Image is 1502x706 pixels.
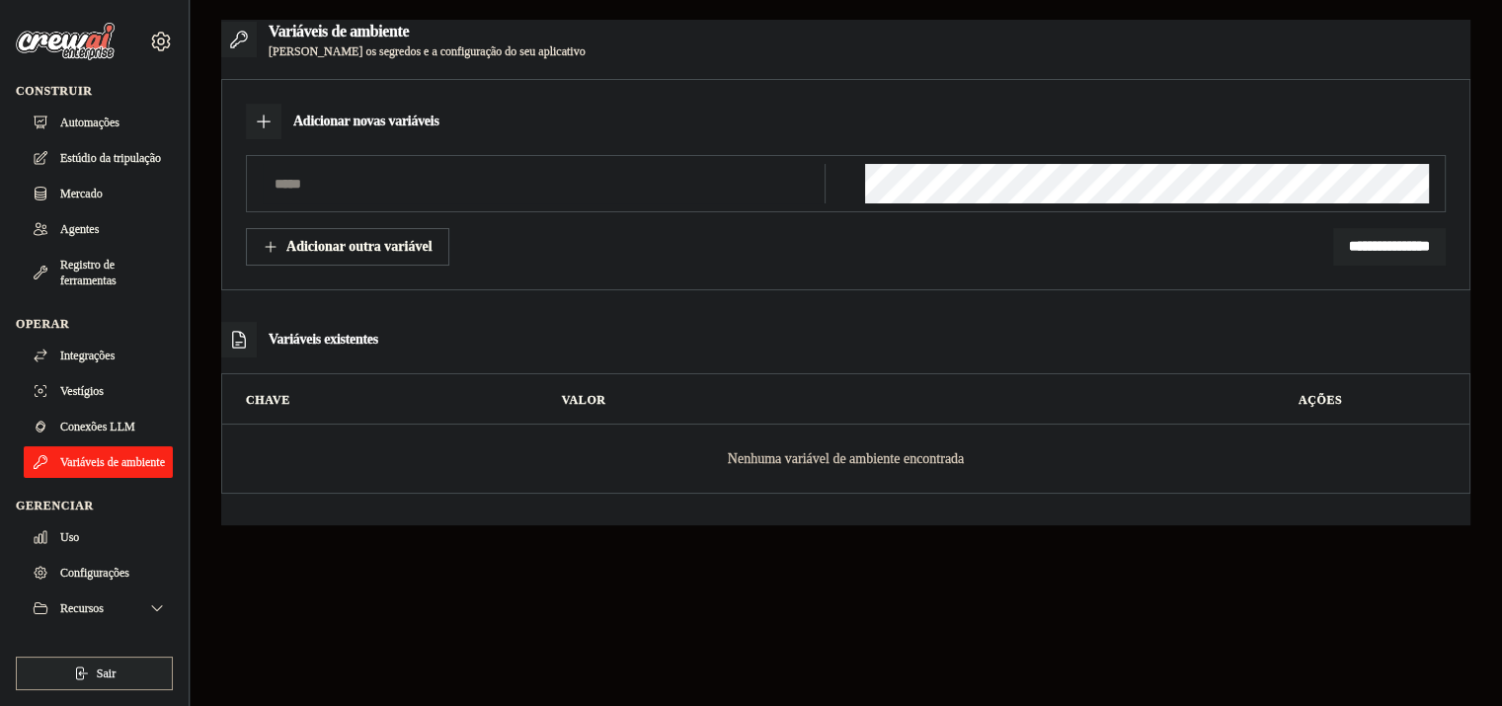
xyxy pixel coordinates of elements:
font: Nenhuma variável de ambiente encontrada [728,451,964,466]
a: Estúdio da tripulação [24,142,173,174]
font: Operar [16,317,69,331]
font: Gerenciar [16,499,94,512]
font: Construir [16,84,92,98]
font: Variáveis de ambiente [269,23,409,39]
font: Adicionar outra variável [286,239,433,254]
font: Valor [562,393,606,407]
a: Registro de ferramentas [24,249,173,296]
a: Configurações [24,557,173,588]
font: Configurações [60,566,129,580]
a: Uso [24,521,173,553]
font: [PERSON_NAME] os segredos e a configuração do seu aplicativo [269,44,586,58]
a: Conexões LLM [24,411,173,442]
font: Integrações [60,349,115,362]
font: Recursos [60,601,104,615]
img: Logotipo [16,23,115,60]
a: Vestígios [24,375,173,407]
font: Variáveis existentes [269,332,378,347]
button: Recursos [24,592,173,624]
font: Automações [60,116,119,129]
a: Agentes [24,213,173,245]
a: Integrações [24,340,173,371]
font: Registro de ferramentas [60,258,117,287]
button: Sair [16,657,173,690]
font: Chave [246,393,290,407]
font: Ações [1299,393,1342,407]
font: Conexões LLM [60,420,135,433]
font: Variáveis de ambiente [60,455,165,469]
font: Adicionar novas variáveis [293,114,439,128]
font: Vestígios [60,384,104,398]
font: Uso [60,530,79,544]
font: Sair [97,667,116,680]
button: Adicionar outra variável [246,228,449,266]
font: Mercado [60,187,103,200]
font: Estúdio da tripulação [60,151,161,165]
font: Agentes [60,222,99,236]
a: Mercado [24,178,173,209]
a: Variáveis de ambiente [24,446,173,478]
a: Automações [24,107,173,138]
